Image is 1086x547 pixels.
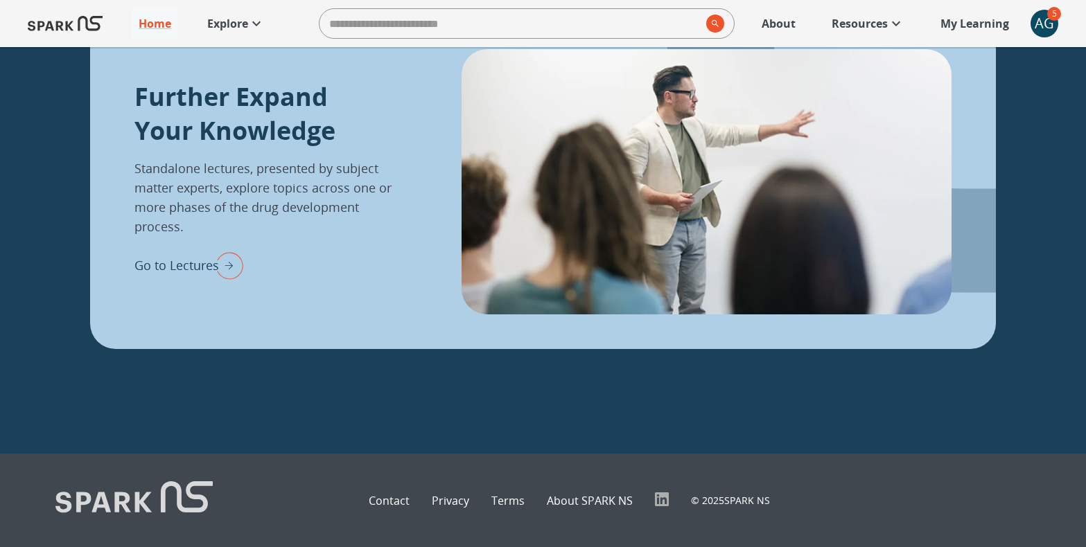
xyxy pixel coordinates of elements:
[369,492,410,509] a: Contact
[134,159,392,236] p: Standalone lectures, presented by subject matter experts, explore topics across one or more phase...
[139,15,171,32] p: Home
[701,9,724,38] button: search
[762,15,796,32] p: About
[940,15,1009,32] p: My Learning
[934,8,1017,39] a: My Learning
[132,8,178,39] a: Home
[547,492,633,509] a: About SPARK NS
[1031,10,1058,37] div: AG
[1047,7,1061,21] span: 5
[1031,10,1058,37] button: account of current user
[134,80,392,147] p: Further Expand Your Knowledge
[491,492,525,509] a: Terms
[134,256,219,275] p: Go to Lectures
[432,492,469,509] a: Privacy
[207,15,248,32] p: Explore
[200,8,272,39] a: Explore
[691,493,770,508] p: © 2025 SPARK NS
[832,15,888,32] p: Resources
[28,7,103,40] img: Logo of SPARK at Stanford
[55,481,213,520] img: Logo of SPARK at Stanford
[209,247,243,283] img: right arrow
[655,492,669,506] img: LinkedIn
[462,49,952,314] img: lectures_info-nRWO3baA.webp
[134,247,243,283] div: Go to Lectures
[825,8,911,39] a: Resources
[755,8,803,39] a: About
